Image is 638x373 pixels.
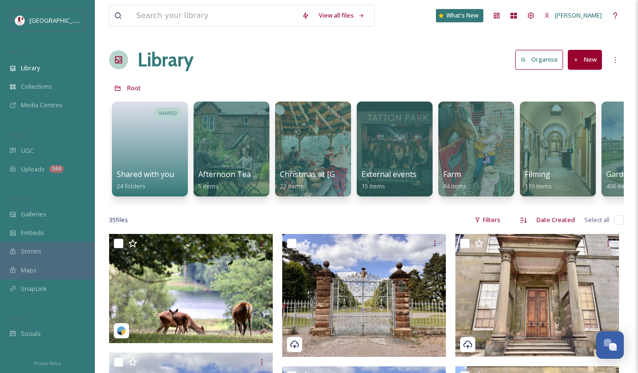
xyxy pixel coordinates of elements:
[596,331,624,359] button: Open Chat
[525,170,552,190] a: Filming119 items
[606,182,633,190] span: 406 items
[49,165,64,173] div: 344
[21,146,34,155] span: UGC
[21,247,41,256] span: Stories
[117,182,146,190] span: 24 folders
[21,210,46,219] span: Galleries
[555,11,602,19] span: [PERSON_NAME]
[117,169,174,179] span: Shared with you
[159,110,177,117] span: SHARED
[21,329,41,338] span: Socials
[21,228,44,237] span: Embeds
[9,131,30,139] span: COLLECT
[361,169,416,179] span: External events
[606,169,636,179] span: Gardens
[198,170,251,190] a: Afternoon Tea5 items
[584,215,610,224] span: Select all
[34,360,61,366] span: Privacy Policy
[470,211,505,229] div: Filters
[443,169,461,179] span: Farm
[280,169,403,179] span: Christmas at [GEOGRAPHIC_DATA]
[127,82,141,93] a: Root
[117,326,126,336] img: snapsea-logo.png
[109,97,191,196] a: SHAREDShared with you24 folders
[127,84,141,92] span: Root
[9,315,28,322] span: SOCIALS
[109,215,128,224] span: 35 file s
[443,182,467,190] span: 84 items
[525,169,550,179] span: Filming
[525,182,552,190] span: 119 items
[314,6,370,25] a: View all files
[443,170,467,190] a: Farm84 items
[198,182,219,190] span: 5 items
[21,284,47,293] span: SnapLink
[15,16,25,25] img: download%20(5).png
[9,49,26,56] span: MEDIA
[131,5,297,26] input: Search your library
[282,234,446,357] img: Photo 19-05-2025, 14 55 25.jpg
[21,165,45,174] span: Uploads
[109,234,273,343] img: aizawildlife-18020156243727616.jpeg
[361,170,416,190] a: External events15 items
[280,170,403,190] a: Christmas at [GEOGRAPHIC_DATA]22 items
[138,46,194,74] a: Library
[361,182,385,190] span: 15 items
[9,195,31,202] span: WIDGETS
[532,211,580,229] div: Date Created
[568,50,602,69] button: New
[21,101,63,110] span: Media Centres
[280,182,304,190] span: 22 items
[29,16,90,25] span: [GEOGRAPHIC_DATA]
[455,234,619,357] img: Photo 19-05-2025, 14 55 10.jpg
[21,64,40,73] span: Library
[515,50,563,69] button: Organise
[606,170,636,190] a: Gardens406 items
[515,50,568,69] a: Organise
[539,6,607,25] a: [PERSON_NAME]
[198,169,251,179] span: Afternoon Tea
[436,9,483,22] a: What's New
[21,82,52,91] span: Collections
[34,357,61,368] a: Privacy Policy
[21,266,37,275] span: Maps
